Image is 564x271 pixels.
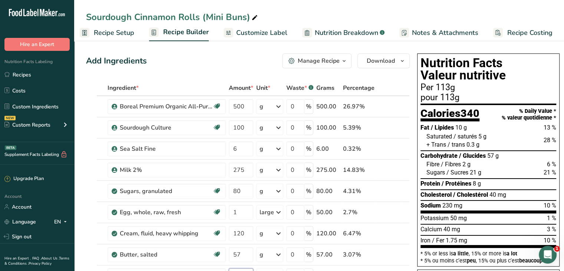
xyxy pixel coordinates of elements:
a: Language [4,215,36,228]
a: Nutrition Breakdown [302,25,385,41]
span: 6 % [547,161,556,168]
span: Fat [420,124,429,131]
a: Recipe Costing [493,25,553,41]
span: Unit [256,84,270,92]
div: Upgrade Plan [4,175,44,183]
a: Recipe Builder [149,24,209,42]
a: Terms & Conditions . [4,256,69,266]
a: FAQ . [32,256,41,261]
span: Cholesterol [420,191,452,198]
span: 10 % [544,237,556,244]
span: / Cholestérol [453,191,488,198]
span: 57 g [487,152,499,159]
span: Download [367,56,395,65]
span: 1 [554,246,560,252]
div: g [260,123,263,132]
div: % Daily Value * % valeur quotidienne * [502,108,556,121]
span: 1 % [547,215,556,222]
span: Customize Label [236,28,287,38]
span: Notes & Attachments [412,28,478,38]
span: peu [467,258,476,264]
button: Download [357,53,410,68]
span: Fibre [426,161,439,168]
div: 4.31% [343,187,375,196]
span: a little [453,251,469,257]
a: Recipe Setup [80,25,134,41]
div: Milk 2% [120,166,212,174]
div: g [260,102,263,111]
span: 0.3 g [466,141,479,148]
span: Nutrition Breakdown [315,28,378,38]
div: pour 113g [420,93,556,102]
span: 40 mg [489,191,506,198]
div: Manage Recipe [298,56,340,65]
button: Hire an Expert [4,38,70,51]
span: Iron [420,237,431,244]
span: Percentage [343,84,375,92]
span: Protein [420,180,440,187]
div: Sugars, granulated [120,187,212,196]
div: 50.00 [316,208,340,217]
h1: Nutrition Facts Valeur nutritive [420,57,556,82]
div: * 5% ou moins c’est , 15% ou plus c’est [420,258,556,263]
span: / Lipides [431,124,454,131]
div: Calories [420,108,479,122]
span: Calcium [420,226,442,233]
span: 5 g [478,133,487,140]
button: Manage Recipe [282,53,352,68]
span: 8 g [473,180,481,187]
span: / Fer [432,237,444,244]
div: Boreal Premium Organic All-Purpose White Flour (unbleached) [120,102,212,111]
div: 6.00 [316,144,340,153]
div: 120.00 [316,229,340,238]
span: Recipe Setup [94,28,134,38]
div: Waste [286,84,313,92]
div: g [260,166,263,174]
div: 26.97% [343,102,375,111]
span: / Fibres [441,161,461,168]
span: Recipe Costing [507,28,553,38]
div: 6.47% [343,229,375,238]
span: / Protéines [442,180,471,187]
div: Per 113g [420,83,556,92]
div: 0.32% [343,144,375,153]
span: 3 % [547,226,556,233]
div: EN [54,217,70,226]
div: g [260,229,263,238]
span: 10 g [455,124,467,131]
span: Ingredient [108,84,139,92]
div: BETA [5,146,16,150]
span: Recipe Builder [163,27,209,37]
span: / saturés [453,133,477,140]
span: 230 mg [442,202,462,209]
div: Egg, whole, raw, fresh [120,208,212,217]
div: 80.00 [316,187,340,196]
span: + Trans [426,141,446,148]
div: Sea Salt Fine [120,144,212,153]
span: / Sucres [446,169,468,176]
span: / trans [448,141,465,148]
a: Privacy Policy [29,261,52,266]
div: Sourdough Culture [120,123,212,132]
span: 2 g [462,161,471,168]
div: 3.07% [343,250,375,259]
div: g [260,250,263,259]
div: Add Ingredients [86,55,147,67]
span: 21 % [544,169,556,176]
span: Grams [316,84,334,92]
div: Custom Reports [4,121,50,129]
span: Sugars [426,169,445,176]
div: Cream, fluid, heavy whipping [120,229,212,238]
span: a lot [507,251,517,257]
div: Butter, salted [120,250,212,259]
div: g [260,187,263,196]
div: 500.00 [316,102,340,111]
div: large [260,208,274,217]
iframe: Intercom live chat [539,246,557,264]
span: 21 g [470,169,481,176]
section: * 5% or less is , 15% or more is [420,248,556,263]
div: g [260,144,263,153]
span: Carbohydrate [420,152,458,159]
span: 1.75 mg [446,237,467,244]
span: Amount [229,84,253,92]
